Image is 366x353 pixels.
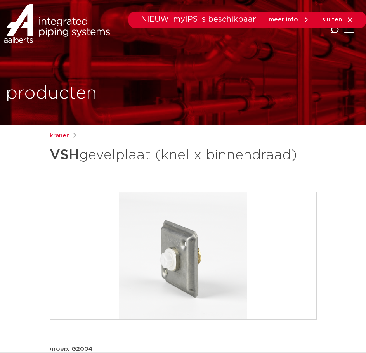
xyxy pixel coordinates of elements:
a: sluiten [322,16,354,23]
span: NIEUW: myIPS is beschikbaar [141,16,256,23]
strong: VSH [50,148,79,162]
h1: producten [6,81,97,106]
span: meer info [269,17,298,22]
span: sluiten [322,17,342,22]
a: meer info [269,16,310,23]
h1: gevelplaat (knel x binnendraad) [50,144,317,167]
img: Product Image for VSH gevelplaat (knel x binnendraad) [50,192,316,319]
a: kranen [50,131,70,140]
